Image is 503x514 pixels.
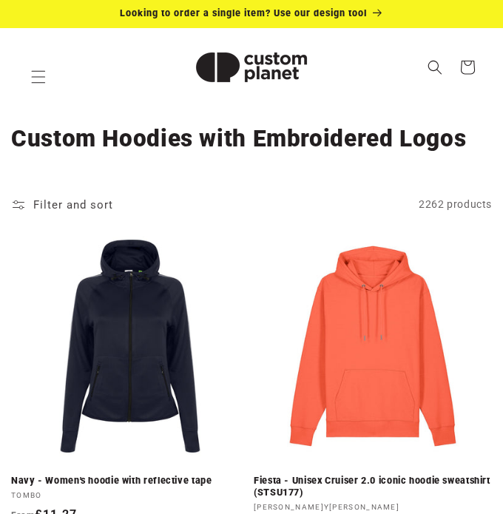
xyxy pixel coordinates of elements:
[254,475,492,498] a: Fiesta - Unisex Cruiser 2.0 iconic hoodie sweatshirt (STSU177)
[11,194,113,216] summary: Filter and sort
[33,198,113,212] span: Filter and sort
[172,28,331,106] a: Custom Planet
[11,475,249,487] a: Navy - Women's hoodie with reflective tape
[419,51,451,84] summary: Search
[419,198,492,210] span: 2262 products
[178,34,325,101] img: Custom Planet
[22,61,55,93] summary: Menu
[120,7,367,18] span: Looking to order a single item? Use our design tool
[11,124,492,155] h1: Custom Hoodies with Embroidered Logos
